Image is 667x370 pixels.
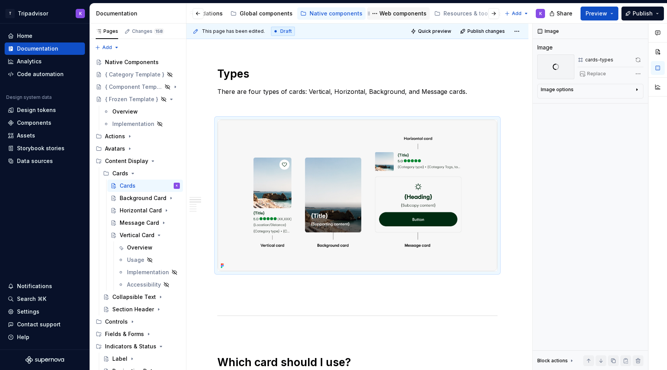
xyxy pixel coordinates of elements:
span: 158 [154,28,164,34]
button: Add [502,8,531,19]
a: { Frozen Template } [93,93,183,105]
span: Preview [586,10,607,17]
a: Documentation [5,42,85,55]
div: { Component Template } [105,83,162,91]
a: { Component Template } [93,81,183,93]
button: Search ⌘K [5,293,85,305]
div: Global components [240,10,293,17]
div: Cards [112,170,128,177]
a: Web components [367,7,430,20]
a: Label [100,353,183,365]
div: Storybook stories [17,144,64,152]
button: Notifications [5,280,85,292]
div: K [539,10,542,17]
button: TTripadvisorK [2,5,88,22]
div: Components [17,119,51,127]
div: Pages [96,28,118,34]
a: Assets [5,129,85,142]
div: Collapsible Text [112,293,156,301]
a: Settings [5,306,85,318]
span: Add [512,10,521,17]
button: Publish [621,7,664,20]
div: Section Header [112,306,154,313]
a: Accessibility [115,278,183,291]
h1: Which card should I use? [217,355,498,369]
div: Vertical Card [120,231,154,239]
a: Usage [115,254,183,266]
div: Image options [541,87,574,93]
p: There are four types of cards: Vertical, Horizontal, Background, and Message cards. [217,87,498,96]
div: Fields & Forms [105,330,144,338]
div: Assets [17,132,35,139]
a: Components [5,117,85,129]
div: Indicators & Status [93,340,183,353]
div: Notifications [17,282,52,290]
div: Image [537,44,553,51]
div: Background Card [120,194,166,202]
a: Home [5,30,85,42]
img: 38444e79-c254-4ba7-a70e-0cffaa85a6ae.png [218,120,497,271]
svg: Supernova Logo [25,356,64,364]
div: Label [112,355,127,363]
div: Implementation [127,268,169,276]
span: Publish changes [467,28,505,34]
div: Overview [112,108,138,115]
div: Help [17,333,29,341]
div: Fields & Forms [93,328,183,340]
a: Data sources [5,155,85,167]
div: Code automation [17,70,64,78]
span: Publish [633,10,653,17]
div: Design system data [6,94,52,100]
div: Documentation [96,10,183,17]
div: Cards [100,167,183,180]
a: Overview [115,241,183,254]
a: Message Card [107,217,183,229]
a: Native Components [93,56,183,68]
div: Home [17,32,32,40]
div: Controls [93,316,183,328]
div: Actions [105,132,125,140]
div: Search ⌘K [17,295,46,303]
div: Content Display [105,157,148,165]
div: Data sources [17,157,53,165]
a: Vertical Card [107,229,183,241]
span: Draft [280,28,292,34]
a: Native components [297,7,366,20]
div: Accessibility [127,281,161,289]
button: Image options [541,87,640,96]
div: Web components [379,10,427,17]
div: Cards [120,182,135,190]
div: { Category Template } [105,71,164,78]
div: Controls [105,318,128,326]
div: Native Components [105,58,159,66]
div: Resources & tools [444,10,493,17]
div: Horizontal Card [120,207,162,214]
div: Usage [127,256,144,264]
div: { Frozen Template } [105,95,158,103]
div: Analytics [17,58,42,65]
div: Block actions [537,358,568,364]
a: Global components [227,7,296,20]
a: Horizontal Card [107,204,183,217]
a: Storybook stories [5,142,85,154]
div: Overview [127,244,152,251]
div: Settings [17,308,39,316]
div: K [176,182,178,190]
a: Resources & tools [431,7,504,20]
div: Message Card [120,219,159,227]
span: Add [102,44,112,51]
span: Quick preview [418,28,451,34]
div: Native components [310,10,362,17]
div: Content Display [93,155,183,167]
span: This page has been edited. [202,28,265,34]
a: Analytics [5,55,85,68]
a: Implementation [100,118,183,130]
div: Implementation [112,120,154,128]
button: Share [545,7,577,20]
button: Add [93,42,122,53]
a: Section Header [100,303,183,316]
div: Contact support [17,321,61,328]
a: CardsK [107,180,183,192]
div: Tripadvisor [18,10,48,17]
